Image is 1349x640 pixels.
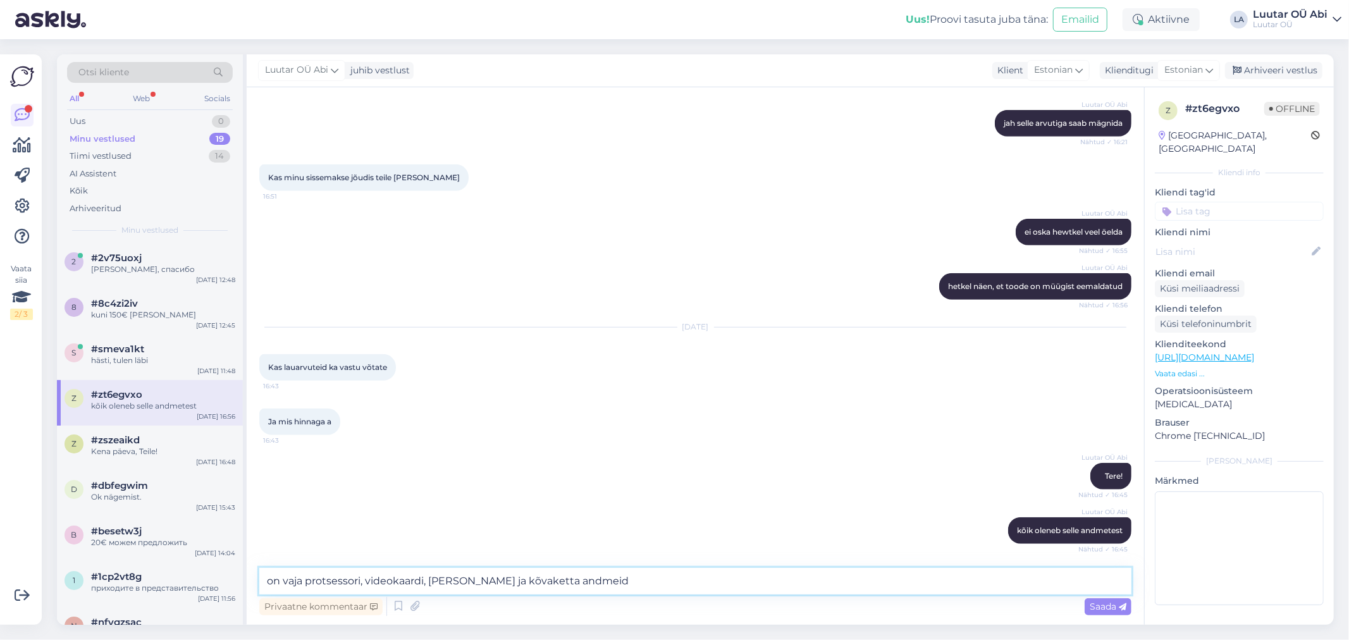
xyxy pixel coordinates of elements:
[70,150,132,163] div: Tiimi vestlused
[1080,209,1128,218] span: Luutar OÜ Abi
[268,417,331,426] span: Ja mis hinnaga a
[1253,20,1327,30] div: Luutar OÜ
[1155,455,1324,467] div: [PERSON_NAME]
[1225,62,1322,79] div: Arhiveeri vestlus
[1230,11,1248,28] div: LA
[1155,338,1324,351] p: Klienditeekond
[1155,316,1257,333] div: Küsi telefoninumbrit
[1078,545,1128,554] span: Nähtud ✓ 16:45
[1004,118,1123,128] span: jah selle arvutiga saab mägnida
[1155,429,1324,443] p: Chrome [TECHNICAL_ID]
[72,348,77,357] span: s
[195,548,235,558] div: [DATE] 14:04
[1079,300,1128,310] span: Nähtud ✓ 16:56
[71,393,77,403] span: z
[71,621,77,631] span: n
[91,480,148,491] span: #dbfegwim
[71,530,77,539] span: b
[1155,167,1324,178] div: Kliendi info
[70,115,85,128] div: Uus
[1155,416,1324,429] p: Brauser
[259,598,383,615] div: Privaatne kommentaar
[10,263,33,320] div: Vaata siia
[1155,226,1324,239] p: Kliendi nimi
[1080,507,1128,517] span: Luutar OÜ Abi
[906,13,930,25] b: Uus!
[70,202,121,215] div: Arhiveeritud
[91,526,142,537] span: #besetw3j
[1105,471,1123,481] span: Tere!
[1155,186,1324,199] p: Kliendi tag'id
[263,381,311,391] span: 16:43
[70,185,88,197] div: Kõik
[1253,9,1341,30] a: Luutar OÜ AbiLuutar OÜ
[1123,8,1200,31] div: Aktiivne
[1090,601,1126,612] span: Saada
[268,173,460,182] span: Kas minu sissemakse jõudis teile [PERSON_NAME]
[1159,129,1311,156] div: [GEOGRAPHIC_DATA], [GEOGRAPHIC_DATA]
[71,484,77,494] span: d
[259,568,1131,594] textarea: on vaja protsessori, videokaardi, [PERSON_NAME] ja kõvaketta andmei
[91,355,235,366] div: hästi, tulen läbi
[196,321,235,330] div: [DATE] 12:45
[67,90,82,107] div: All
[1155,302,1324,316] p: Kliendi telefon
[1034,63,1073,77] span: Estonian
[91,309,235,321] div: kuni 150€ [PERSON_NAME]
[1080,453,1128,462] span: Luutar OÜ Abi
[1155,385,1324,398] p: Operatsioonisüsteem
[121,225,178,236] span: Minu vestlused
[91,434,140,446] span: #zszeaikd
[91,571,142,582] span: #1cp2vt8g
[1253,9,1327,20] div: Luutar OÜ Abi
[202,90,233,107] div: Socials
[1155,398,1324,411] p: [MEDICAL_DATA]
[91,582,235,594] div: приходите в представительство
[1100,64,1154,77] div: Klienditugi
[10,309,33,320] div: 2 / 3
[197,366,235,376] div: [DATE] 11:48
[345,64,410,77] div: juhib vestlust
[196,275,235,285] div: [DATE] 12:48
[72,257,77,266] span: 2
[1155,352,1254,363] a: [URL][DOMAIN_NAME]
[73,575,75,585] span: 1
[91,617,142,628] span: #nfygzsac
[71,439,77,448] span: z
[197,412,235,421] div: [DATE] 16:56
[1155,202,1324,221] input: Lisa tag
[1155,280,1245,297] div: Küsi meiliaadressi
[1155,245,1309,259] input: Lisa nimi
[91,298,138,309] span: #8c4zi2iv
[1185,101,1264,116] div: # zt6egvxo
[1164,63,1203,77] span: Estonian
[212,115,230,128] div: 0
[209,133,230,145] div: 19
[209,150,230,163] div: 14
[78,66,129,79] span: Otsi kliente
[906,12,1048,27] div: Proovi tasuta juba täna:
[70,168,116,180] div: AI Assistent
[948,281,1123,291] span: hetkel näen, et toode on müügist eemaldatud
[1155,267,1324,280] p: Kliendi email
[1053,8,1107,32] button: Emailid
[1025,227,1123,237] span: ei oska hewtkel veel öelda
[992,64,1023,77] div: Klient
[1078,490,1128,500] span: Nähtud ✓ 16:45
[196,503,235,512] div: [DATE] 15:43
[268,362,387,372] span: Kas lauarvuteid ka vastu võtate
[1079,246,1128,255] span: Nähtud ✓ 16:55
[91,400,235,412] div: kõik oleneb selle andmetest
[198,594,235,603] div: [DATE] 11:56
[263,436,311,445] span: 16:43
[91,252,142,264] span: #2v75uoxj
[265,63,328,77] span: Luutar OÜ Abi
[91,537,235,548] div: 20€ можем предложить
[196,457,235,467] div: [DATE] 16:48
[91,389,142,400] span: #zt6egvxo
[263,192,311,201] span: 16:51
[259,321,1131,333] div: [DATE]
[91,491,235,503] div: Ok nägemist.
[1155,368,1324,379] p: Vaata edasi ...
[71,302,77,312] span: 8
